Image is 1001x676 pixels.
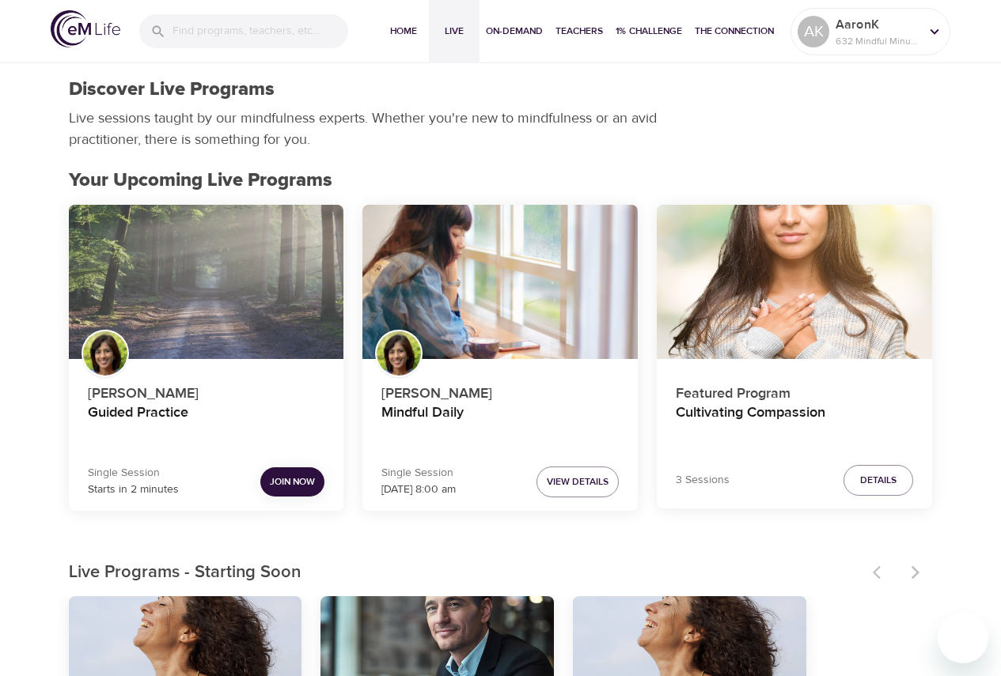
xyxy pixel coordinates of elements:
button: Guided Practice [69,205,344,360]
p: Single Session [88,465,179,482]
h2: Your Upcoming Live Programs [69,169,933,192]
p: Single Session [381,465,456,482]
button: Join Now [260,467,324,497]
input: Find programs, teachers, etc... [173,14,348,48]
h4: Cultivating Compassion [676,404,913,442]
span: Details [860,472,897,489]
span: Home [385,23,423,40]
p: Live sessions taught by our mindfulness experts. Whether you're new to mindfulness or an avid pra... [69,108,662,150]
h1: Discover Live Programs [69,78,275,101]
h4: Guided Practice [88,404,325,442]
p: Live Programs - Starting Soon [69,560,863,586]
span: View Details [547,474,609,490]
p: AaronK [836,15,919,34]
span: Join Now [270,474,315,490]
button: Details [844,465,913,496]
button: Cultivating Compassion [657,205,932,360]
span: Live [435,23,473,40]
h4: Mindful Daily [381,404,619,442]
p: [PERSON_NAME] [381,376,619,404]
div: AK [798,16,829,47]
span: On-Demand [486,23,543,40]
span: Teachers [555,23,603,40]
p: 632 Mindful Minutes [836,34,919,48]
button: View Details [537,466,619,497]
iframe: Button to launch messaging window [938,613,988,663]
button: Mindful Daily [362,205,638,360]
span: The Connection [695,23,774,40]
p: Starts in 2 minutes [88,482,179,498]
span: 1% Challenge [616,23,682,40]
p: [DATE] 8:00 am [381,482,456,498]
p: 3 Sessions [676,472,730,489]
img: logo [51,10,120,47]
p: [PERSON_NAME] [88,376,325,404]
p: Featured Program [676,376,913,404]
